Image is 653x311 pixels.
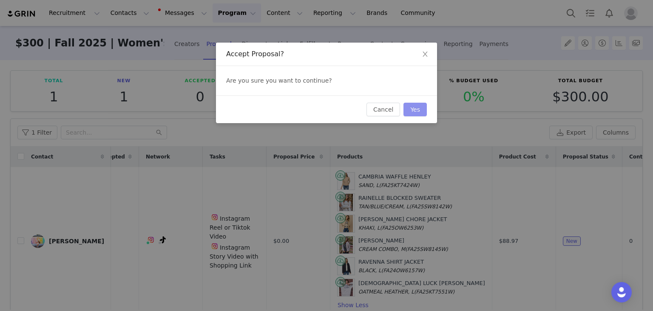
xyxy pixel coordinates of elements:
div: Accept Proposal? [226,49,427,59]
button: Yes [403,103,427,116]
button: Close [413,43,437,66]
div: Are you sure you want to continue? [216,66,437,95]
button: Cancel [366,103,400,116]
div: Open Intercom Messenger [611,282,632,302]
i: icon: close [422,51,429,58]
